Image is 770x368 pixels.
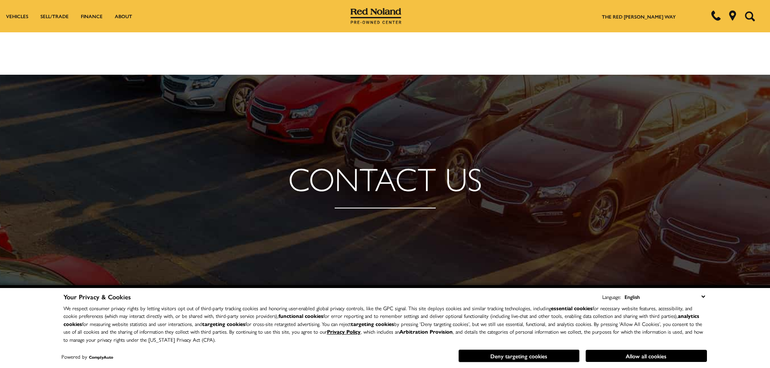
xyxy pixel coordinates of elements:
[350,8,401,24] img: Red Noland Pre-Owned
[89,354,113,360] a: ComplyAuto
[622,292,707,301] select: Language Select
[63,292,131,301] span: Your Privacy & Cookies
[350,11,401,19] a: Red Noland Pre-Owned
[742,0,758,32] button: Open the search field
[586,350,707,362] button: Allow all cookies
[602,13,676,20] a: The Red [PERSON_NAME] Way
[551,304,593,312] strong: essential cookies
[458,349,580,362] button: Deny targeting cookies
[399,328,453,335] strong: Arbitration Provision
[278,312,323,320] strong: functional cookies
[61,354,113,360] div: Powered by
[63,304,707,344] p: We respect consumer privacy rights by letting visitors opt out of third-party tracking cookies an...
[351,320,394,328] strong: targeting cookies
[602,294,621,299] div: Language:
[202,320,245,328] strong: targeting cookies
[63,312,699,328] strong: analytics cookies
[327,328,361,335] a: Privacy Policy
